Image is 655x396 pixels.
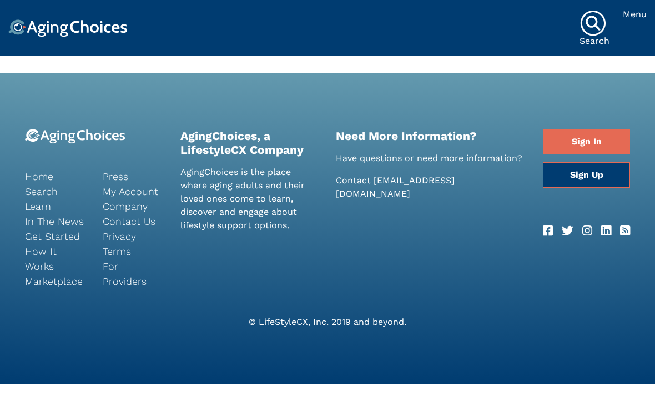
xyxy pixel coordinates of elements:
[25,184,86,199] a: Search
[336,175,455,199] a: [EMAIL_ADDRESS][DOMAIN_NAME]
[180,166,319,232] p: AgingChoices is the place where aging adults and their loved ones come to learn, discover and eng...
[25,169,86,184] a: Home
[103,259,164,289] a: For Providers
[620,222,630,240] a: RSS Feed
[582,222,592,240] a: Instagram
[25,129,125,144] img: 9-logo.svg
[25,229,86,244] a: Get Started
[336,129,526,143] h2: Need More Information?
[543,129,630,154] a: Sign In
[562,222,573,240] a: Twitter
[25,274,86,289] a: Marketplace
[103,229,164,244] a: Privacy
[336,152,526,165] p: Have questions or need more information?
[103,184,164,199] a: My Account
[336,174,526,200] p: Contact
[580,10,606,37] img: search-icon.svg
[580,37,609,46] div: Search
[103,244,164,259] a: Terms
[103,199,164,214] a: Company
[25,199,86,214] a: Learn
[180,129,319,157] h2: AgingChoices, a LifestyleCX Company
[103,169,164,184] a: Press
[25,214,86,229] a: In The News
[623,10,647,19] div: Menu
[601,222,611,240] a: LinkedIn
[103,214,164,229] a: Contact Us
[17,315,638,329] div: © LifeStyleCX, Inc. 2019 and beyond.
[543,162,630,188] a: Sign Up
[543,222,553,240] a: Facebook
[8,19,127,37] img: Choice!
[25,244,86,274] a: How It Works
